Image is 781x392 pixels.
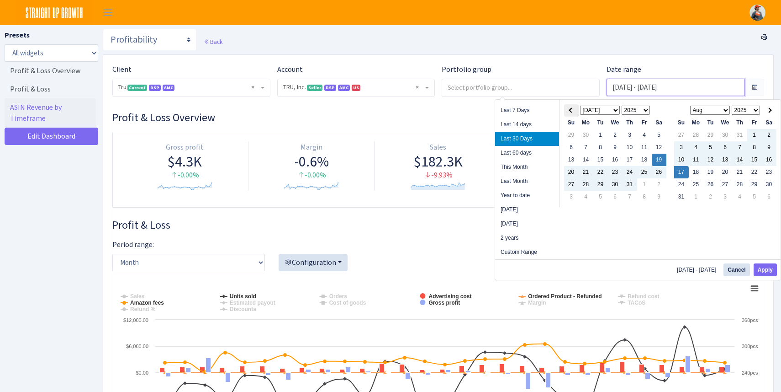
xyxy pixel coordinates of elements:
span: AMC [338,85,350,91]
a: Profit & Loss Overview [5,62,96,80]
td: 27 [564,178,579,191]
td: 25 [689,178,703,191]
td: 23 [762,166,776,178]
span: Seller [307,85,322,91]
th: Su [564,117,579,129]
td: 21 [579,166,593,178]
th: Tu [593,117,608,129]
li: Last 30 Days [495,132,559,146]
td: 7 [579,141,593,154]
td: 18 [637,154,652,166]
h3: Widget #28 [112,219,764,232]
td: 5 [747,191,762,203]
td: 2 [652,178,666,191]
td: 6 [718,141,733,154]
li: 2 years [495,231,559,245]
th: We [608,117,623,129]
td: 30 [608,178,623,191]
td: 4 [579,191,593,203]
th: Tu [703,117,718,129]
img: jack [749,5,765,21]
span: TRU, Inc. <span class="badge badge-success">Seller</span><span class="badge badge-primary">DSP</s... [283,83,424,92]
td: 22 [593,166,608,178]
div: Margin [252,142,371,153]
td: 17 [623,154,637,166]
li: Custom Range [495,245,559,259]
td: 26 [652,166,666,178]
td: 3 [564,191,579,203]
td: 5 [703,141,718,154]
th: Th [733,117,747,129]
td: 7 [733,141,747,154]
td: 11 [689,154,703,166]
span: Tru <span class="badge badge-success">Current</span><span class="badge badge-primary">DSP</span><... [118,83,259,92]
td: 1 [593,129,608,141]
td: 27 [718,178,733,191]
td: 10 [623,141,637,154]
td: 5 [593,191,608,203]
td: 25 [637,166,652,178]
td: 3 [623,129,637,141]
a: Profit & Loss [5,80,96,98]
th: Mo [579,117,593,129]
span: Current [127,85,147,91]
td: 31 [623,178,637,191]
td: 29 [564,129,579,141]
td: 30 [579,129,593,141]
a: ASIN Revenue by Timeframe [5,98,96,128]
text: 360pcs [742,317,758,323]
td: 15 [593,154,608,166]
th: Sa [652,117,666,129]
th: Sa [762,117,776,129]
a: j [749,5,765,21]
tspan: Amazon fees [130,300,164,306]
div: Sales [379,142,497,153]
td: 19 [703,166,718,178]
th: Mo [689,117,703,129]
td: 18 [689,166,703,178]
tspan: Margin [528,300,546,306]
li: Last 7 Days [495,103,559,118]
td: 29 [593,178,608,191]
td: 8 [637,191,652,203]
td: 19 [652,154,666,166]
li: Last Month [495,174,559,188]
a: Edit Dashboard [5,128,98,145]
td: 20 [718,166,733,178]
tspan: Ordered Product - Refunded [528,293,602,300]
label: Date range [607,64,641,75]
td: 6 [608,191,623,203]
td: 8 [593,141,608,154]
div: -0.00% [252,170,371,181]
span: Remove all items [251,83,254,92]
td: 1 [747,129,762,141]
td: 2 [703,191,718,203]
tspan: Estimated payout [230,300,275,306]
td: 12 [652,141,666,154]
th: Fr [637,117,652,129]
td: 1 [637,178,652,191]
th: Su [674,117,689,129]
a: Back [204,38,222,46]
span: DSP [149,85,161,91]
span: TRU, Inc. <span class="badge badge-success">Seller</span><span class="badge badge-primary">DSP</s... [278,79,435,97]
tspan: Orders [329,293,348,300]
td: 29 [703,129,718,141]
td: 23 [608,166,623,178]
span: AMC [163,85,174,91]
td: 8 [747,141,762,154]
td: 28 [689,129,703,141]
td: 11 [637,141,652,154]
td: 30 [718,129,733,141]
span: DSP [324,85,336,91]
span: Remove all items [416,83,419,92]
input: Select portfolio group... [442,79,599,96]
tspan: Refund % [130,306,156,312]
td: 22 [747,166,762,178]
td: 16 [762,154,776,166]
text: $12,000.00 [123,317,148,323]
td: 31 [733,129,747,141]
th: We [718,117,733,129]
button: Configuration [279,254,348,271]
td: 2 [608,129,623,141]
